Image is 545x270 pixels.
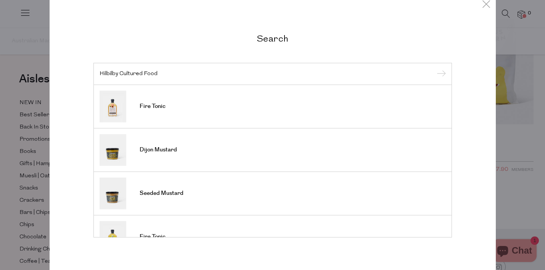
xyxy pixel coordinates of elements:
input: Search [100,71,446,77]
span: Dijon Mustard [140,146,177,154]
a: Fire Tonic [100,221,446,252]
span: Seeded Mustard [140,190,183,197]
a: Dijon Mustard [100,134,446,166]
a: Fire Tonic [100,90,446,122]
span: Fire Tonic [140,233,166,241]
img: Fire Tonic [100,90,126,122]
img: Seeded Mustard [100,177,126,209]
img: Fire Tonic [100,221,126,252]
span: Fire Tonic [140,103,166,110]
a: Seeded Mustard [100,177,446,209]
img: Dijon Mustard [100,134,126,166]
h2: Search [93,33,452,44]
